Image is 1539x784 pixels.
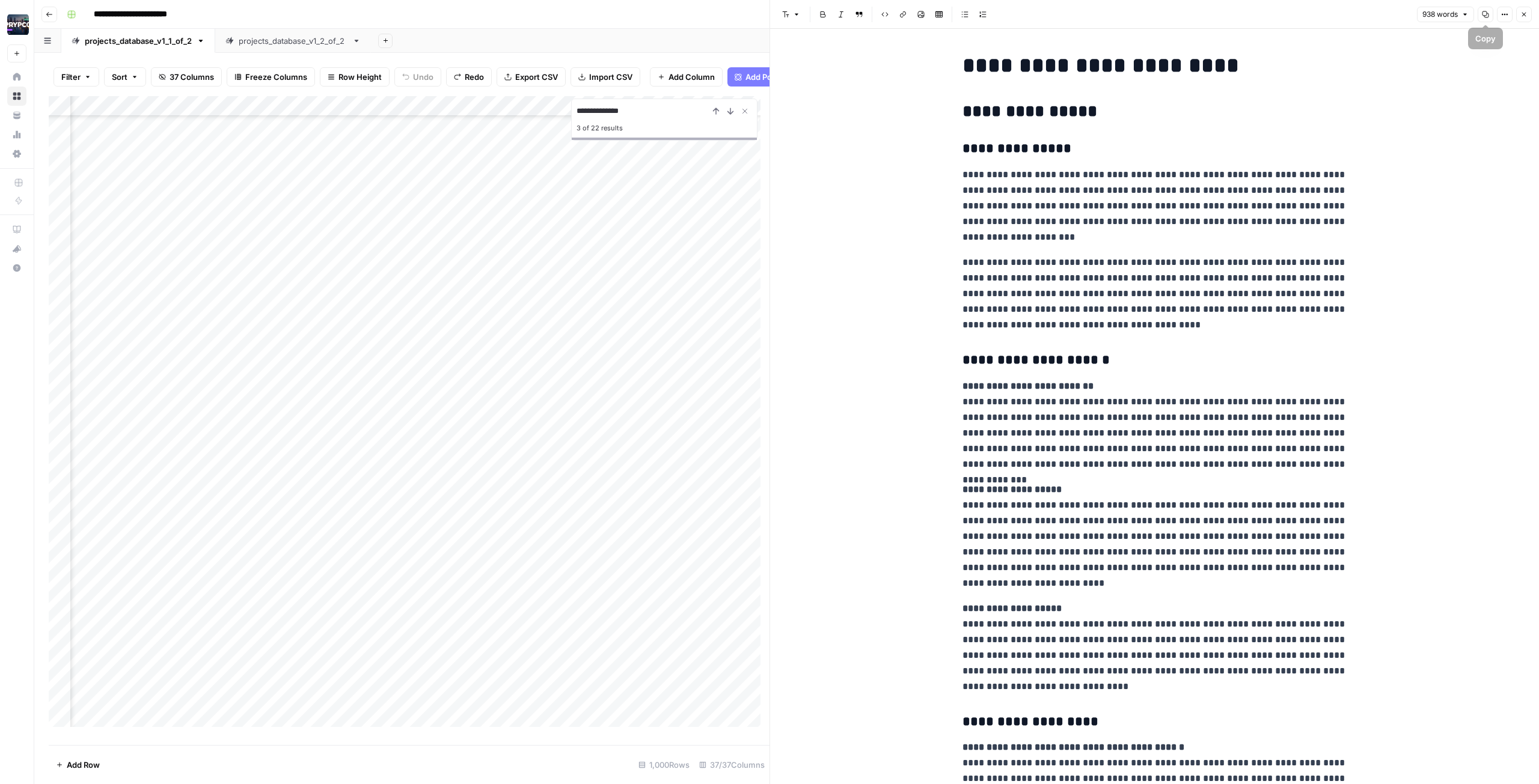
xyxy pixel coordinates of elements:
span: 37 Columns [170,71,214,83]
span: Row Height [338,71,382,83]
span: Export CSV [515,71,558,83]
button: Redo [446,67,492,87]
button: Help + Support [7,258,26,278]
a: Settings [7,144,26,163]
div: 1,000 Rows [634,755,694,774]
div: Options [1492,33,1518,44]
div: 3 of 22 results [577,121,752,135]
span: Add Row [67,759,100,771]
span: Sort [112,71,127,83]
button: Add Row [49,755,107,774]
img: PRYPCO One Logo [7,14,29,35]
button: Next Result [723,104,738,118]
a: projects_database_v1_1_of_2 [61,29,215,53]
button: Undo [394,67,441,87]
button: Add Power Agent [727,67,818,87]
div: What's new? [8,240,26,258]
button: Workspace: PRYPCO One [7,10,26,40]
button: Add Column [650,67,723,87]
button: Row Height [320,67,390,87]
span: Undo [413,71,433,83]
button: 938 words [1417,7,1474,22]
a: AirOps Academy [7,220,26,239]
span: Import CSV [589,71,632,83]
button: What's new? [7,239,26,258]
div: projects_database_v1_2_of_2 [239,35,347,47]
span: 938 words [1422,9,1458,20]
a: Usage [7,125,26,144]
div: 37/37 Columns [694,755,769,774]
button: 37 Columns [151,67,222,87]
button: Sort [104,67,146,87]
button: Previous Result [709,104,723,118]
div: projects_database_v1_1_of_2 [85,35,192,47]
a: Your Data [7,106,26,125]
span: Filter [61,71,81,83]
button: Freeze Columns [227,67,315,87]
span: Redo [465,71,484,83]
button: Close Search [738,104,752,118]
a: projects_database_v1_2_of_2 [215,29,371,53]
span: Add Power Agent [745,71,811,83]
a: Browse [7,87,26,106]
span: Freeze Columns [245,71,307,83]
button: Import CSV [571,67,640,87]
button: Filter [54,67,99,87]
span: Add Column [669,71,715,83]
button: Export CSV [497,67,566,87]
a: Home [7,67,26,87]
